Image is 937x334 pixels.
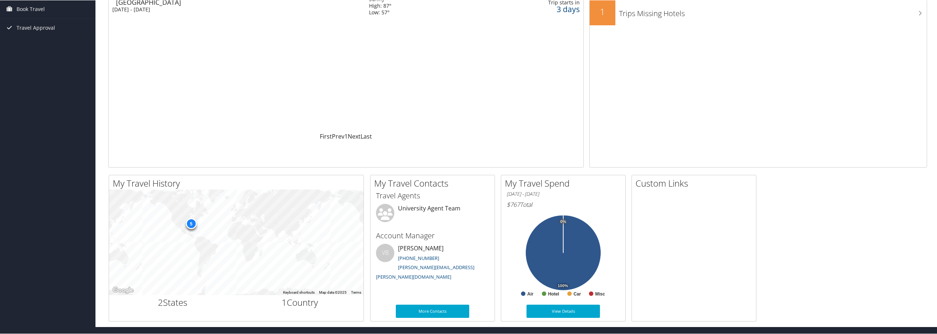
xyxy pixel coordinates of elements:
a: Last [361,132,372,140]
h6: Total [507,200,620,208]
div: 3 days [482,5,580,12]
text: Hotel [548,291,559,296]
span: Travel Approval [17,18,55,37]
a: [PHONE_NUMBER] [398,254,439,261]
div: [DATE] - [DATE] [112,6,358,12]
text: Air [527,291,533,296]
a: Prev [332,132,344,140]
span: 2 [158,296,163,308]
text: Misc [595,291,605,296]
span: 1 [282,296,287,308]
a: 1 [344,132,348,140]
h2: 1 [590,5,615,18]
button: Keyboard shortcuts [283,290,315,295]
a: View Details [527,304,600,318]
div: High: 87° [369,2,391,9]
h2: My Travel Spend [505,177,625,189]
h3: Travel Agents [376,190,489,201]
li: University Agent Team [372,203,493,227]
h2: States [115,296,231,308]
div: VB [376,243,394,262]
a: [PERSON_NAME][EMAIL_ADDRESS][PERSON_NAME][DOMAIN_NAME] [376,264,474,280]
h2: My Travel Contacts [374,177,495,189]
h2: Country [242,296,358,308]
text: Car [574,291,581,296]
tspan: 0% [560,219,566,224]
h6: [DATE] - [DATE] [507,190,620,197]
h3: Trips Missing Hotels [619,4,927,18]
h2: My Travel History [113,177,363,189]
tspan: 100% [558,283,568,288]
a: More Contacts [396,304,469,318]
h3: Account Manager [376,230,489,241]
span: $767 [507,200,520,208]
span: Map data ©2025 [319,290,347,294]
li: [PERSON_NAME] [372,243,493,283]
h2: Custom Links [636,177,756,189]
a: Terms (opens in new tab) [351,290,361,294]
a: Open this area in Google Maps (opens a new window) [111,285,135,295]
a: Next [348,132,361,140]
img: Google [111,285,135,295]
a: First [320,132,332,140]
div: Low: 57° [369,9,391,15]
div: 5 [185,218,196,229]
